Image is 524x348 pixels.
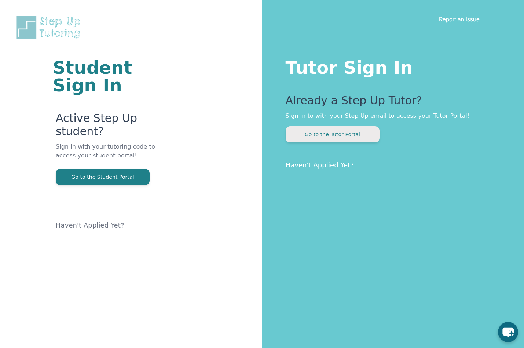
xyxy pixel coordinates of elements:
[56,169,150,185] button: Go to the Student Portal
[56,142,174,169] p: Sign in with your tutoring code to access your student portal!
[439,15,480,23] a: Report an Issue
[53,59,174,94] h1: Student Sign In
[498,322,518,342] button: chat-button
[286,131,380,138] a: Go to the Tutor Portal
[286,94,495,112] p: Already a Step Up Tutor?
[286,126,380,142] button: Go to the Tutor Portal
[56,112,174,142] p: Active Step Up student?
[56,221,124,229] a: Haven't Applied Yet?
[56,173,150,180] a: Go to the Student Portal
[286,56,495,76] h1: Tutor Sign In
[15,15,85,40] img: Step Up Tutoring horizontal logo
[286,112,495,120] p: Sign in to with your Step Up email to access your Tutor Portal!
[286,161,354,169] a: Haven't Applied Yet?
